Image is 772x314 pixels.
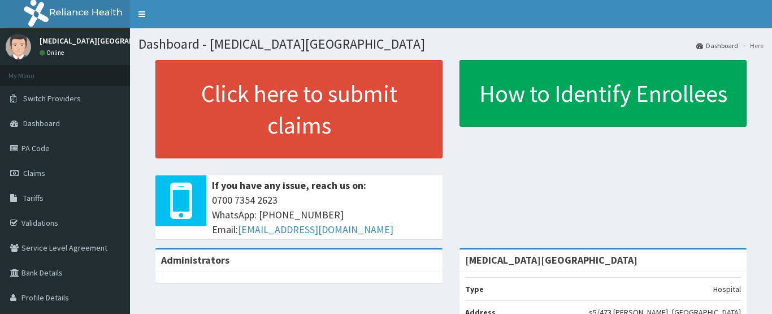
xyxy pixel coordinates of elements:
[713,283,741,295] p: Hospital
[155,60,443,158] a: Click here to submit claims
[212,193,437,236] span: 0700 7354 2623 WhatsApp: [PHONE_NUMBER] Email:
[23,168,45,178] span: Claims
[23,193,44,203] span: Tariffs
[23,93,81,104] span: Switch Providers
[6,34,31,59] img: User Image
[161,253,229,266] b: Administrators
[23,118,60,128] span: Dashboard
[138,37,764,51] h1: Dashboard - [MEDICAL_DATA][GEOGRAPHIC_DATA]
[696,41,738,50] a: Dashboard
[238,223,393,236] a: [EMAIL_ADDRESS][DOMAIN_NAME]
[465,284,484,294] b: Type
[212,179,366,192] b: If you have any issue, reach us on:
[465,253,637,266] strong: [MEDICAL_DATA][GEOGRAPHIC_DATA]
[40,49,67,57] a: Online
[739,41,764,50] li: Here
[459,60,747,127] a: How to Identify Enrollees
[40,37,170,45] p: [MEDICAL_DATA][GEOGRAPHIC_DATA]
